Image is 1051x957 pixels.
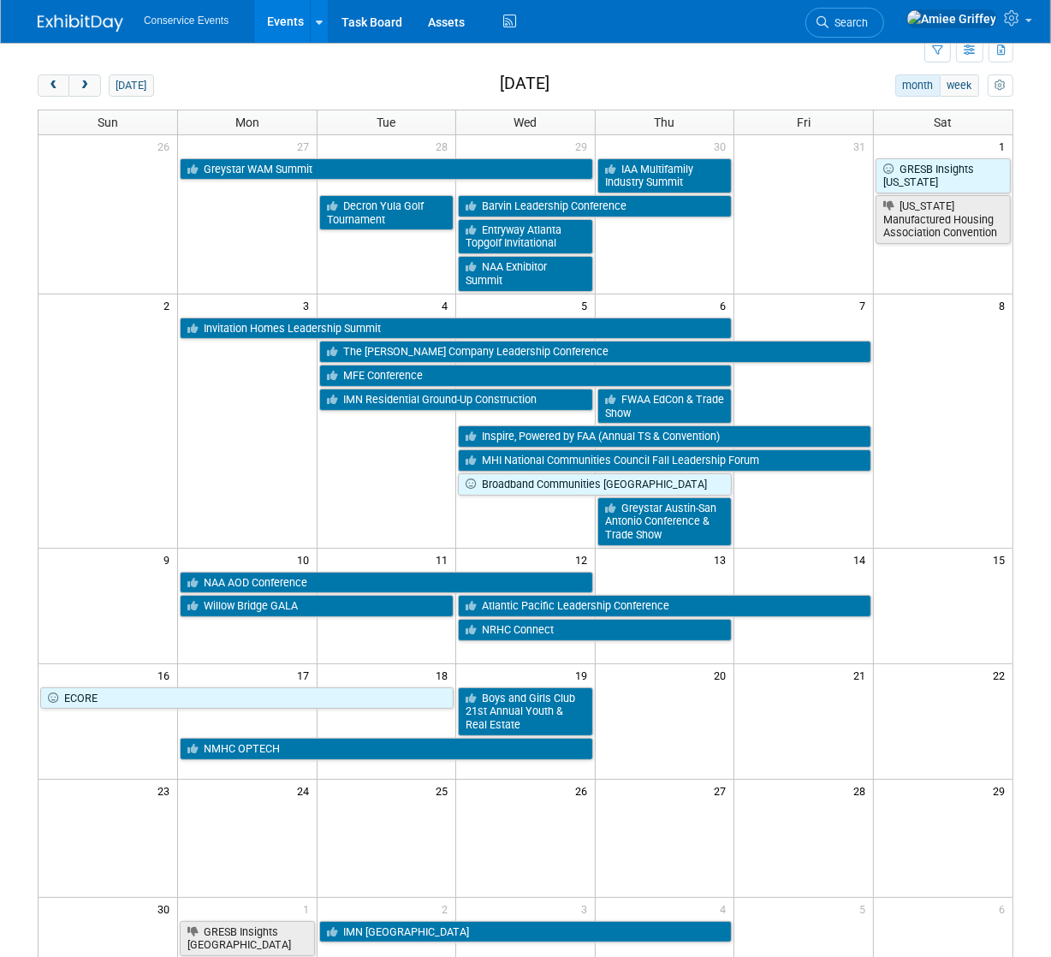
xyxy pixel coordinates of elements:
[156,780,177,801] span: 23
[144,15,229,27] span: Conservice Events
[319,389,593,411] a: IMN Residential Ground-Up Construction
[458,449,871,472] a: MHI National Communities Council Fall Leadership Forum
[458,619,732,641] a: NRHC Connect
[295,135,317,157] span: 27
[458,473,732,496] a: Broadband Communities [GEOGRAPHIC_DATA]
[458,595,871,617] a: Atlantic Pacific Leadership Conference
[876,158,1011,193] a: GRESB Insights [US_STATE]
[988,74,1013,97] button: myCustomButton
[997,135,1012,157] span: 1
[319,341,871,363] a: The [PERSON_NAME] Company Leadership Conference
[573,780,595,801] span: 26
[712,549,733,570] span: 13
[852,135,873,157] span: 31
[38,15,123,32] img: ExhibitDay
[295,780,317,801] span: 24
[991,549,1012,570] span: 15
[858,898,873,919] span: 5
[301,294,317,316] span: 3
[301,898,317,919] span: 1
[109,74,154,97] button: [DATE]
[995,80,1006,92] i: Personalize Calendar
[514,116,537,129] span: Wed
[573,664,595,686] span: 19
[458,256,593,291] a: NAA Exhibitor Summit
[180,738,593,760] a: NMHC OPTECH
[295,549,317,570] span: 10
[434,549,455,570] span: 11
[440,898,455,919] span: 2
[458,219,593,254] a: Entryway Atlanta Topgolf Invitational
[579,898,595,919] span: 3
[852,780,873,801] span: 28
[797,116,811,129] span: Fri
[295,664,317,686] span: 17
[180,158,593,181] a: Greystar WAM Summit
[997,898,1012,919] span: 6
[434,780,455,801] span: 25
[718,294,733,316] span: 6
[805,8,884,38] a: Search
[458,195,732,217] a: Barvin Leadership Conference
[156,664,177,686] span: 16
[180,595,454,617] a: Willow Bridge GALA
[997,294,1012,316] span: 8
[852,549,873,570] span: 14
[573,135,595,157] span: 29
[597,389,733,424] a: FWAA EdCon & Trade Show
[712,664,733,686] span: 20
[98,116,118,129] span: Sun
[712,135,733,157] span: 30
[500,74,549,93] h2: [DATE]
[718,898,733,919] span: 4
[712,780,733,801] span: 27
[458,687,593,736] a: Boys and Girls Club 21st Annual Youth & Real Estate
[573,549,595,570] span: 12
[156,135,177,157] span: 26
[319,365,733,387] a: MFE Conference
[180,572,593,594] a: NAA AOD Conference
[858,294,873,316] span: 7
[156,898,177,919] span: 30
[38,74,69,97] button: prev
[828,16,868,29] span: Search
[319,195,454,230] a: Decron Yula Golf Tournament
[579,294,595,316] span: 5
[162,549,177,570] span: 9
[377,116,395,129] span: Tue
[440,294,455,316] span: 4
[991,780,1012,801] span: 29
[876,195,1011,244] a: [US_STATE] Manufactured Housing Association Convention
[597,158,733,193] a: IAA Multifamily Industry Summit
[852,664,873,686] span: 21
[940,74,979,97] button: week
[934,116,952,129] span: Sat
[40,687,454,710] a: ECORE
[319,921,733,943] a: IMN [GEOGRAPHIC_DATA]
[434,135,455,157] span: 28
[597,497,733,546] a: Greystar Austin-San Antonio Conference & Trade Show
[655,116,675,129] span: Thu
[235,116,259,129] span: Mon
[906,9,997,28] img: Amiee Griffey
[458,425,871,448] a: Inspire, Powered by FAA (Annual TS & Convention)
[991,664,1012,686] span: 22
[162,294,177,316] span: 2
[180,921,315,956] a: GRESB Insights [GEOGRAPHIC_DATA]
[895,74,941,97] button: month
[68,74,100,97] button: next
[180,318,732,340] a: Invitation Homes Leadership Summit
[434,664,455,686] span: 18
